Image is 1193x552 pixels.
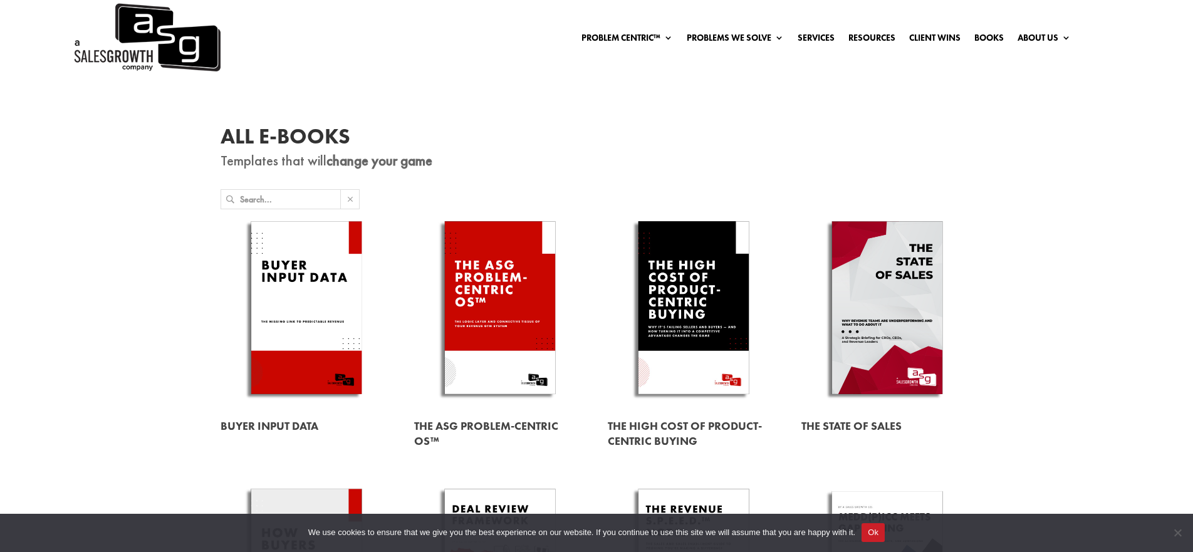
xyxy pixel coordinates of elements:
span: No [1171,526,1184,539]
button: Ok [862,523,885,542]
a: Services [798,33,835,47]
h1: All E-Books [221,126,972,154]
span: We use cookies to ensure that we give you the best experience on our website. If you continue to ... [308,526,855,539]
a: Resources [848,33,895,47]
a: Problem Centric™ [581,33,673,47]
a: About Us [1018,33,1071,47]
input: Search... [240,190,340,209]
strong: change your game [326,151,432,170]
p: Templates that will [221,154,972,169]
a: Books [974,33,1004,47]
a: Problems We Solve [687,33,784,47]
a: Client Wins [909,33,961,47]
